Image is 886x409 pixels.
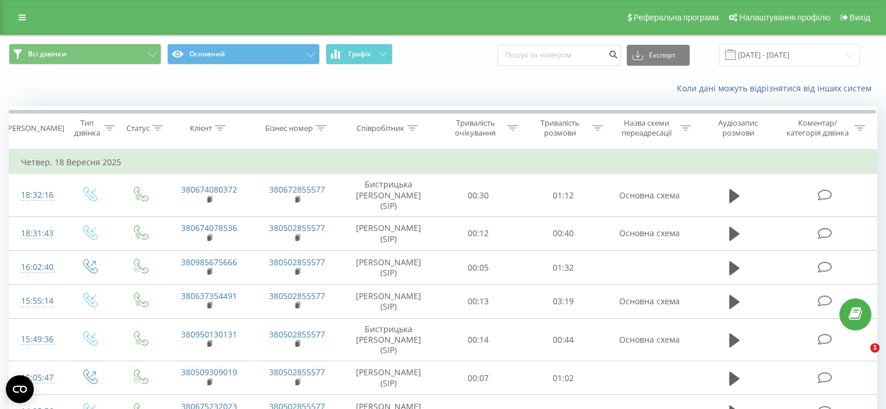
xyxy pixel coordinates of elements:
div: Бізнес номер [265,123,313,133]
td: Бистрицька [PERSON_NAME] (SIP) [341,174,436,217]
a: 380502855577 [269,257,325,268]
a: 380985675666 [181,257,237,268]
a: 380637354491 [181,290,237,301]
td: 00:12 [436,216,521,250]
a: 380950130131 [181,329,237,340]
a: 380509309019 [181,367,237,378]
button: Експорт [627,45,690,66]
div: 18:31:43 [21,222,52,245]
td: [PERSON_NAME] (SIP) [341,361,436,395]
span: Налаштування профілю [739,13,830,22]
div: Співробітник [356,123,404,133]
div: 16:02:40 [21,256,52,279]
div: Тривалість очікування [447,118,505,138]
td: 00:40 [521,216,605,250]
div: Назва схеми переадресації [616,118,677,138]
td: Четвер, 18 Вересня 2025 [9,151,877,174]
div: Статус [126,123,150,133]
td: Основна схема [605,284,693,318]
td: [PERSON_NAME] (SIP) [341,284,436,318]
div: 15:49:36 [21,328,52,351]
span: Графік [348,50,371,58]
div: 15:05:47 [21,367,52,389]
td: 00:30 [436,174,521,217]
div: [PERSON_NAME] [5,123,64,133]
td: Основна схема [605,318,693,361]
button: Open CMP widget [6,375,34,403]
a: Коли дані можуть відрізнятися вiд інших систем [677,83,877,94]
a: 380502855577 [269,222,325,233]
div: Коментар/категорія дзвінка [783,118,852,138]
td: [PERSON_NAME] (SIP) [341,216,436,250]
td: 00:07 [436,361,521,395]
div: Клієнт [190,123,212,133]
button: Графік [326,44,393,65]
td: 01:32 [521,251,605,284]
button: Всі дзвінки [9,44,161,65]
a: 380502855577 [269,367,325,378]
a: 380502855577 [269,329,325,340]
a: 380672855577 [269,184,325,195]
td: Основна схема [605,216,693,250]
iframe: Intercom live chat [846,343,874,371]
span: 1 [870,343,880,353]
a: 380674078536 [181,222,237,233]
td: 00:05 [436,251,521,284]
div: Тривалість розмови [531,118,590,138]
div: Тип дзвінка [73,118,101,138]
td: 00:13 [436,284,521,318]
td: 00:44 [521,318,605,361]
input: Пошук за номером [497,45,621,66]
div: Аудіозапис розмови [704,118,772,138]
span: Всі дзвінки [28,49,66,59]
span: Реферальна програма [634,13,719,22]
td: 01:02 [521,361,605,395]
span: Вихід [850,13,870,22]
button: Основний [167,44,320,65]
td: 03:19 [521,284,605,318]
td: 01:12 [521,174,605,217]
div: 18:32:16 [21,184,52,207]
td: 00:14 [436,318,521,361]
a: 380502855577 [269,290,325,301]
div: 15:55:14 [21,290,52,312]
td: Бистрицька [PERSON_NAME] (SIP) [341,318,436,361]
td: Основна схема [605,174,693,217]
a: 380674080372 [181,184,237,195]
td: [PERSON_NAME] (SIP) [341,251,436,284]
